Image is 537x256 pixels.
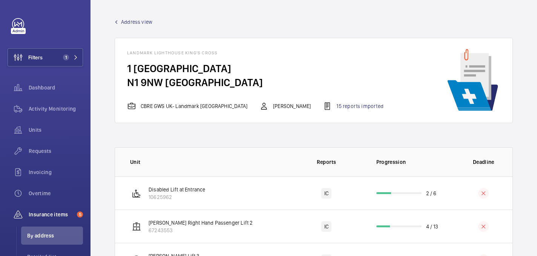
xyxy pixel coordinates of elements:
p: Deadline [460,158,508,166]
span: Overtime [29,190,83,197]
p: Disabled Lift at Entrance [149,186,206,193]
span: Units [29,126,83,134]
span: Filters [28,54,43,61]
h4: 1 [GEOGRAPHIC_DATA] N1 9NW [GEOGRAPHIC_DATA] [127,62,396,89]
span: 5 [77,211,83,217]
p: Progression [376,158,455,166]
span: 1 [63,54,69,60]
p: Reports [294,158,359,166]
span: Dashboard [29,84,83,91]
span: Address view [121,18,152,26]
span: Activity Monitoring [29,105,83,113]
span: Requests [29,147,83,155]
p: Unit [130,158,289,166]
span: Invoicing [29,168,83,176]
div: IC [321,221,331,232]
img: elevator.svg [132,222,141,231]
span: Insurance items [29,211,74,218]
div: CBRE GWS UK- Landmark [GEOGRAPHIC_DATA] [127,102,247,111]
img: platform_lift.svg [132,189,141,198]
div: IC [321,188,331,199]
div: 15 reports imported [323,102,383,111]
h4: Landmark Lighthouse King's Cross [127,50,396,62]
p: 10625962 [149,193,206,201]
div: [PERSON_NAME] [259,102,311,111]
p: 67243553 [149,227,253,234]
p: [PERSON_NAME] Right Hand Passenger Lift 2 [149,219,253,227]
p: 2 / 6 [426,190,437,197]
span: By address [27,232,83,239]
p: 4 / 13 [426,223,439,230]
button: Filters1 [8,48,83,66]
